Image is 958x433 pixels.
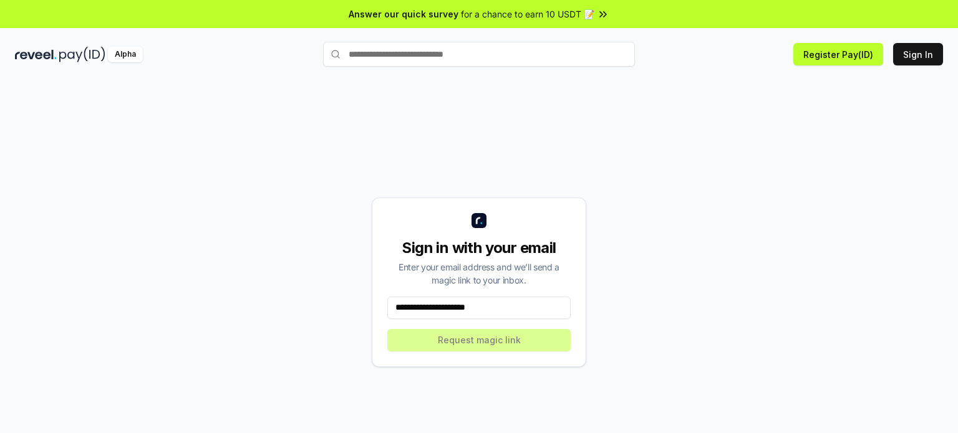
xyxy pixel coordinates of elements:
span: for a chance to earn 10 USDT 📝 [461,7,594,21]
div: Sign in with your email [387,238,571,258]
span: Answer our quick survey [349,7,458,21]
button: Sign In [893,43,943,65]
img: reveel_dark [15,47,57,62]
button: Register Pay(ID) [793,43,883,65]
img: pay_id [59,47,105,62]
img: logo_small [472,213,486,228]
div: Alpha [108,47,143,62]
div: Enter your email address and we’ll send a magic link to your inbox. [387,260,571,287]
